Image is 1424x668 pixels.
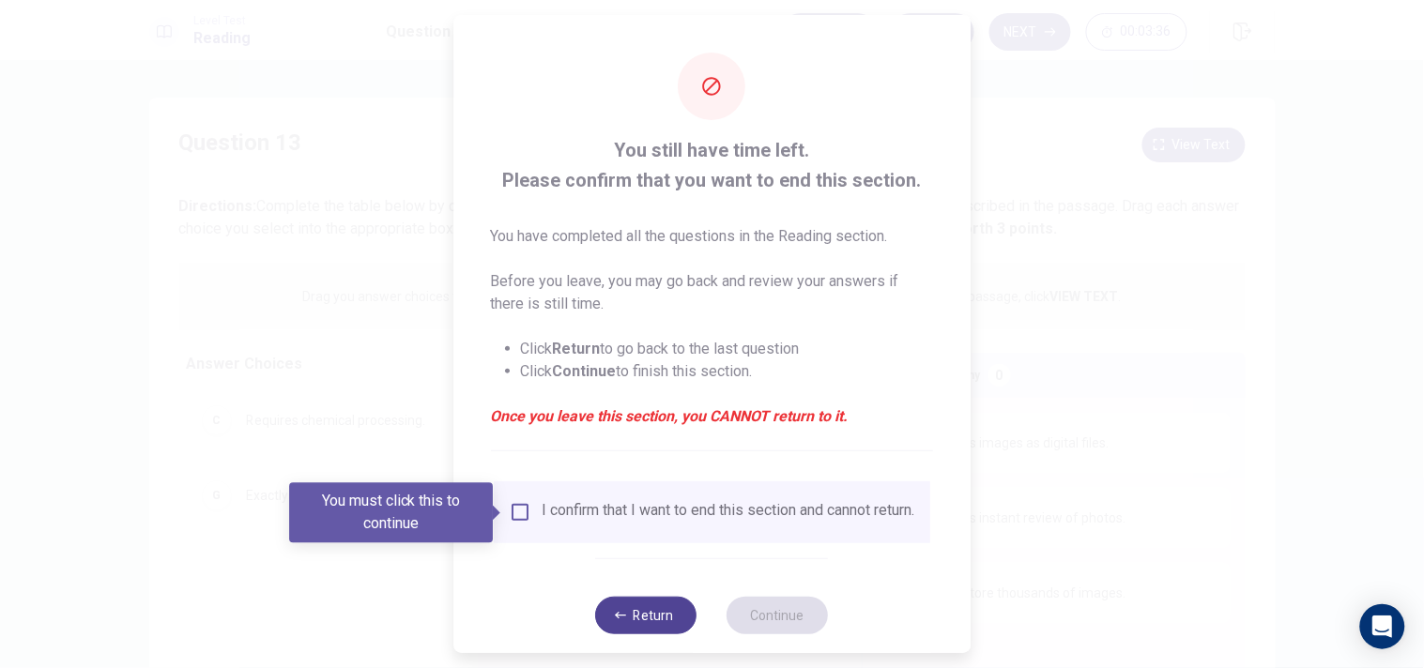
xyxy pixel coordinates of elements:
button: Return [596,597,697,634]
div: Open Intercom Messenger [1360,604,1405,649]
div: I confirm that I want to end this section and cannot return. [543,501,915,524]
span: You still have time left. Please confirm that you want to end this section. [491,135,933,195]
em: Once you leave this section, you CANNOT return to it. [491,405,933,428]
p: You have completed all the questions in the Reading section. [491,225,933,248]
li: Click to go back to the last question [521,338,933,360]
div: You must click this to continue [289,482,493,542]
button: Continue [727,597,829,634]
strong: Return [553,340,601,357]
li: Click to finish this section. [521,360,933,383]
span: You must click this to continue [509,501,531,524]
p: Before you leave, you may go back and review your answers if there is still time. [491,270,933,315]
strong: Continue [553,362,617,380]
